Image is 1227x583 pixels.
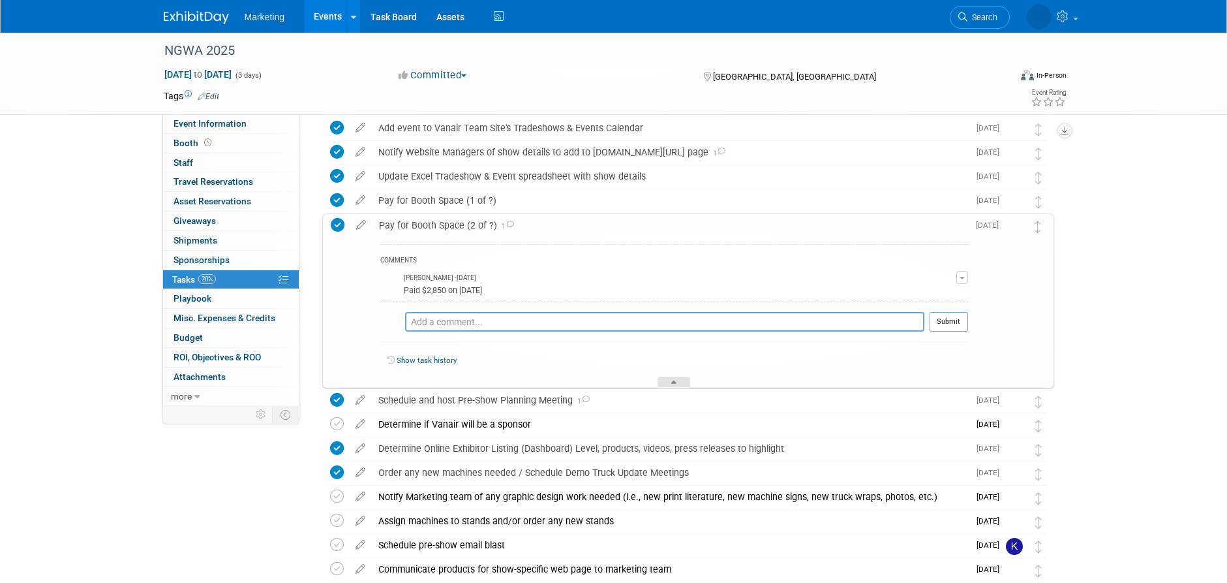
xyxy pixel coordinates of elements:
[349,563,372,575] a: edit
[171,391,192,402] span: more
[1027,5,1052,29] img: Patti Baxter
[1036,71,1067,80] div: In-Person
[1006,538,1023,555] img: Katie Hein
[1035,396,1042,408] i: Move task
[372,141,969,163] div: Notify Website Managers of show details to add to [DOMAIN_NAME][URL] page
[1006,121,1023,138] img: Patti Baxter
[573,397,590,405] span: 1
[250,406,273,423] td: Personalize Event Tab Strip
[163,328,299,347] a: Budget
[1005,218,1022,235] img: Patti Baxter
[1006,145,1023,162] img: Patti Baxter
[349,195,372,206] a: edit
[202,138,214,148] span: Booth not reserved yet
[163,192,299,211] a: Asset Reservations
[174,332,203,343] span: Budget
[977,196,1006,205] span: [DATE]
[349,539,372,551] a: edit
[372,486,969,508] div: Notify Marketing team of any graphic design work needed (i.e., new print literature, new machine ...
[380,255,968,268] div: COMMENTS
[372,389,969,411] div: Schedule and host Pre-Show Planning Meeting
[1035,468,1042,481] i: Move task
[163,289,299,308] a: Playbook
[1035,123,1042,136] i: Move task
[1035,148,1042,160] i: Move task
[380,313,399,331] img: Patti Baxter
[1006,441,1023,458] img: Patti Baxter
[174,255,230,265] span: Sponsorships
[350,219,372,231] a: edit
[198,92,219,101] a: Edit
[349,467,372,479] a: edit
[164,69,232,80] span: [DATE] [DATE]
[372,510,969,532] div: Assign machines to stands and/or order any new stands
[163,212,299,230] a: Giveaways
[977,516,1006,526] span: [DATE]
[174,313,275,323] span: Misc. Expenses & Credits
[272,406,299,423] td: Toggle Event Tabs
[174,196,251,206] span: Asset Reservations
[372,214,968,236] div: Pay for Booth Space (2 of ?)
[349,491,372,503] a: edit
[977,565,1006,574] span: [DATE]
[977,492,1006,501] span: [DATE]
[349,146,372,158] a: edit
[234,71,262,80] span: (3 days)
[163,172,299,191] a: Travel Reservations
[1006,193,1023,210] img: Patti Baxter
[349,394,372,406] a: edit
[977,541,1006,550] span: [DATE]
[933,68,1067,87] div: Event Format
[163,114,299,133] a: Event Information
[1035,221,1041,233] i: Move task
[172,274,216,285] span: Tasks
[372,413,969,435] div: Determine if Vanair will be a sponsor
[349,122,372,134] a: edit
[708,149,725,157] span: 1
[1035,420,1042,432] i: Move task
[1006,465,1023,482] img: Patti Baxter
[977,468,1006,477] span: [DATE]
[163,153,299,172] a: Staff
[977,148,1006,157] span: [DATE]
[404,274,476,283] span: [PERSON_NAME] - [DATE]
[164,11,229,24] img: ExhibitDay
[967,12,997,22] span: Search
[1035,516,1042,529] i: Move task
[174,371,226,382] span: Attachments
[1006,169,1023,186] img: Patti Baxter
[164,89,219,102] td: Tags
[192,69,204,80] span: to
[372,462,969,484] div: Order any new machines needed / Schedule Demo Truck Update Meetings
[1006,562,1023,579] img: Patti Baxter
[163,387,299,406] a: more
[349,515,372,527] a: edit
[163,368,299,386] a: Attachments
[349,170,372,182] a: edit
[1035,492,1042,505] i: Move task
[174,215,216,226] span: Giveaways
[372,165,969,187] div: Update Excel Tradeshow & Event spreadsheet with show details
[349,443,372,454] a: edit
[1035,444,1042,456] i: Move task
[497,222,514,230] span: 1
[174,138,214,148] span: Booth
[372,117,969,139] div: Add event to Vanair Team Site's Tradeshows & Events Calendar
[163,231,299,250] a: Shipments
[394,69,472,82] button: Committed
[163,348,299,367] a: ROI, Objectives & ROO
[1035,196,1042,208] i: Move task
[198,274,216,284] span: 20%
[950,6,1010,29] a: Search
[174,235,217,245] span: Shipments
[163,251,299,270] a: Sponsorships
[930,312,968,332] button: Submit
[977,396,1006,405] span: [DATE]
[372,534,969,556] div: Schedule pre-show email blast
[977,172,1006,181] span: [DATE]
[1006,514,1023,531] img: Patti Baxter
[1006,393,1023,410] img: Patti Baxter
[1035,541,1042,553] i: Move task
[397,356,457,365] a: Show task history
[174,293,211,304] span: Playbook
